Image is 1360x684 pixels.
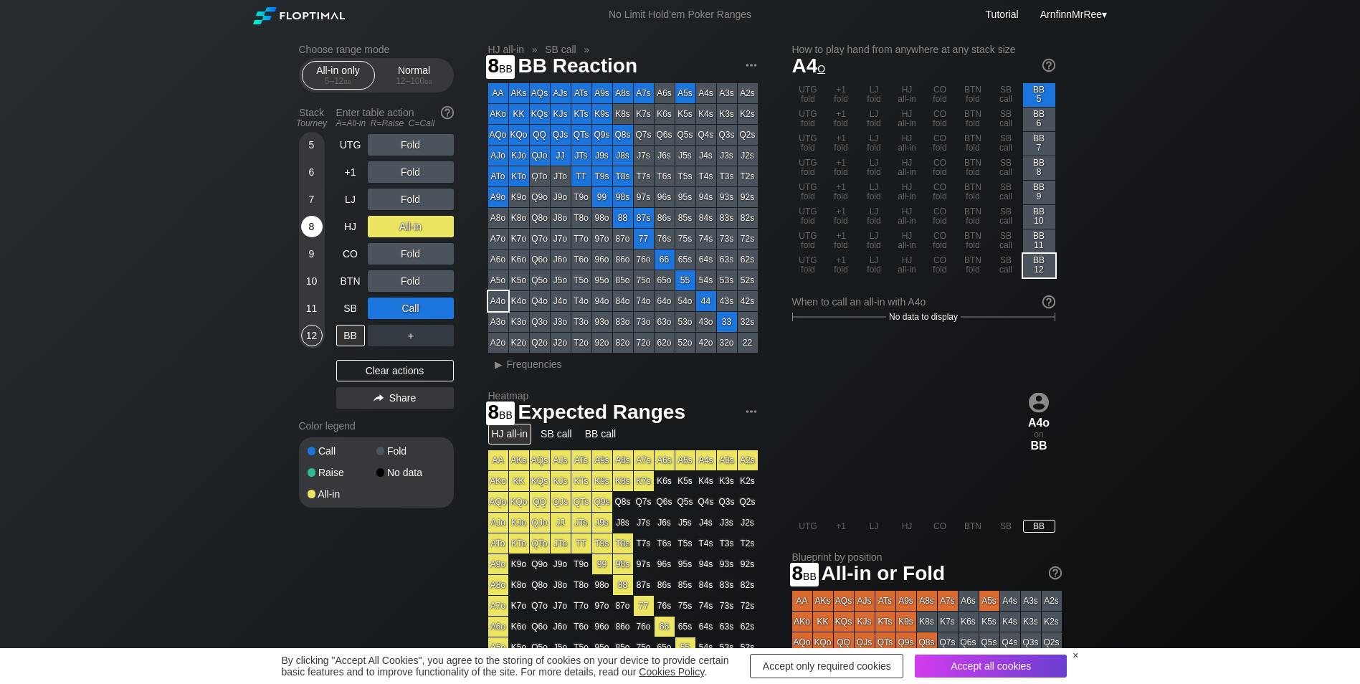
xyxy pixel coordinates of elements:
div: Q3s [717,125,737,145]
div: J5o [551,270,571,290]
div: K7o [509,229,529,249]
div: A5s [675,83,695,103]
div: HJ all-in [891,156,923,180]
div: Raise [308,467,376,478]
div: Q2o [530,333,550,353]
div: KQo [509,125,529,145]
div: All-in [368,216,454,237]
div: 86o [613,250,633,270]
div: All-in only [305,62,371,89]
div: A6s [655,83,675,103]
div: LJ [336,189,365,210]
div: Fold [368,134,454,156]
div: QQ [530,125,550,145]
a: Cookies Policy [639,666,704,678]
div: KJo [509,146,529,166]
h2: Choose range mode [299,44,454,55]
div: HJ all-in [891,108,923,131]
div: HJ all-in [891,83,923,107]
div: SB call [990,181,1022,204]
div: T7o [571,229,591,249]
div: Fold [376,446,445,456]
div: K4s [696,104,716,124]
div: K9s [592,104,612,124]
div: CO fold [924,229,956,253]
div: K2s [738,104,758,124]
span: ArnfinnMrRee [1040,9,1102,20]
span: SB call [543,43,579,56]
div: UTG [336,134,365,156]
div: Q9o [530,187,550,207]
div: 98o [592,208,612,228]
div: J3s [717,146,737,166]
div: J8o [551,208,571,228]
div: 73o [634,312,654,332]
div: 52o [675,333,695,353]
div: AKs [509,83,529,103]
div: KQs [530,104,550,124]
div: J2o [551,333,571,353]
div: 5 – 12 [308,76,368,86]
div: 72o [634,333,654,353]
div: KJs [551,104,571,124]
div: 92s [738,187,758,207]
div: QTs [571,125,591,145]
div: SB call [990,132,1022,156]
div: 83s [717,208,737,228]
div: Accept all cookies [915,655,1067,678]
div: 85s [675,208,695,228]
div: BTN [336,270,365,292]
div: BTN fold [957,156,989,180]
div: BB 10 [1023,205,1055,229]
div: HJ all-in [891,132,923,156]
div: BTN fold [957,181,989,204]
div: Q4s [696,125,716,145]
div: ＋ [368,325,454,346]
div: Q8s [613,125,633,145]
div: A3s [717,83,737,103]
div: BB 8 [1023,156,1055,180]
div: 86s [655,208,675,228]
div: J4s [696,146,716,166]
div: T4s [696,166,716,186]
div: BB 11 [1023,229,1055,253]
div: T5s [675,166,695,186]
div: ATo [488,166,508,186]
div: 98s [613,187,633,207]
div: Normal [381,62,447,89]
div: 76s [655,229,675,249]
div: 72s [738,229,758,249]
div: 94o [592,291,612,311]
div: K8o [509,208,529,228]
div: J2s [738,146,758,166]
div: Q4o [530,291,550,311]
div: A8o [488,208,508,228]
div: LJ fold [858,132,890,156]
img: icon-avatar.b40e07d9.svg [1029,392,1049,412]
div: 64s [696,250,716,270]
div: +1 fold [825,205,857,229]
div: T8o [571,208,591,228]
div: 99 [592,187,612,207]
div: CO fold [924,205,956,229]
div: Q7s [634,125,654,145]
div: JJ [551,146,571,166]
div: Q2s [738,125,758,145]
div: LJ fold [858,181,890,204]
div: 75s [675,229,695,249]
img: help.32db89a4.svg [1047,565,1063,581]
div: 95o [592,270,612,290]
img: Floptimal logo [253,7,345,24]
div: 84s [696,208,716,228]
div: Q7o [530,229,550,249]
div: 12 [301,325,323,346]
div: A7s [634,83,654,103]
div: 6 [301,161,323,183]
div: K6s [655,104,675,124]
div: No Limit Hold’em Poker Ranges [587,9,773,24]
div: J3o [551,312,571,332]
div: 73s [717,229,737,249]
div: UTG fold [792,108,824,131]
div: Fold [368,189,454,210]
div: 97s [634,187,654,207]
